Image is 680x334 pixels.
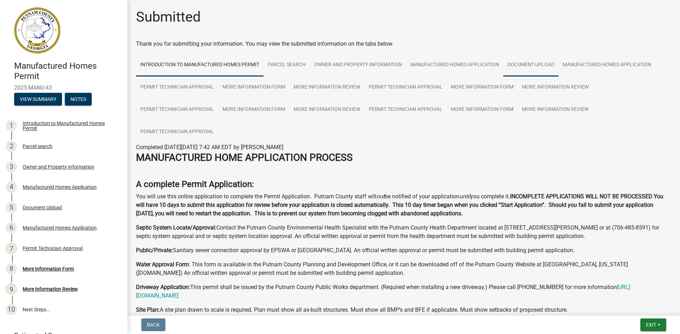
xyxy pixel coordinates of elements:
[518,76,593,99] a: More Information Review
[65,97,92,102] wm-modal-confirm: Notes
[518,98,593,121] a: More Information Review
[136,9,201,26] h1: Submitted
[218,76,289,99] a: More Information Form
[14,97,62,102] wm-modal-confirm: Summary
[646,322,656,328] span: Exit
[640,318,666,331] button: Exit
[364,98,447,121] a: Permit Technician Approval
[136,283,671,300] p: This permit shall be issued by the Putnam County Public Works department. (Required when installi...
[447,76,518,99] a: More Information Form
[136,224,216,231] strong: Septic System Locate/Approval:
[289,98,364,121] a: More Information Review
[23,185,97,189] div: Manufactured Homes Application
[136,76,218,99] a: Permit Technician Approval
[459,193,470,200] i: until
[218,98,289,121] a: More Information Form
[136,121,218,143] a: Permit Technician Approval
[136,284,190,290] strong: Driveway Application:
[6,141,17,152] div: 2
[136,144,283,151] span: Completed [DATE][DATE] 7:42 AM EDT by [PERSON_NAME]
[6,304,17,315] div: 10
[176,261,189,268] strong: Form
[6,283,17,295] div: 9
[559,54,656,77] a: Manufactured Homes Application
[23,246,83,251] div: Permit Technician Approval
[136,306,671,314] p: A site plan drawn to scale is required. Plan must show all as-built structures. Must show all BMP...
[136,246,671,255] p: Sanitary sewer connection approval by EPSWA or [GEOGRAPHIC_DATA]. An official written approval or...
[23,144,52,149] div: Parcel search
[23,266,74,271] div: More Information Form
[136,306,160,313] strong: Site Plan:
[136,193,663,217] strong: You will have 10 days to submit this application for review before your application is closed aut...
[23,121,116,131] div: Introduction to Manufactured Homes Permit
[136,223,671,240] p: Contact the Putnam County Environmental Health Specialist with the Putnam County Health Departmen...
[136,192,671,218] p: You will use this online application to complete the Permit Application. Putnam County staff will...
[6,243,17,254] div: 7
[289,76,364,99] a: More Information Review
[23,225,97,230] div: Manufactured Homes Application
[136,247,173,254] strong: Public/Private:
[6,202,17,213] div: 5
[14,7,60,53] img: Putnam County, Georgia
[23,205,62,210] div: Document Upload
[141,318,165,331] button: Back
[23,164,94,169] div: Owner and Property Information
[510,193,652,200] strong: INCOMPLETE APPLICATIONS WILL NOT BE PROCESSED
[14,84,113,91] span: 2025-MANU-43
[263,54,310,77] a: Parcel search
[136,152,353,163] strong: MANUFACTURED HOME APPLICATION PROCESS
[23,287,78,291] div: More Information Review
[447,98,518,121] a: More Information Form
[147,322,160,328] span: Back
[136,98,218,121] a: Permit Technician Approval
[364,76,447,99] a: Permit Technician Approval
[406,54,503,77] a: Manufactured Homes Application
[136,40,671,48] div: Thank you for submitting your information. You may view the submitted information on the tabs below.
[136,260,671,277] p: : This form is available in the Putnam County Planning and Development Office, or it can be downl...
[136,179,254,189] strong: A complete Permit Application:
[6,161,17,172] div: 3
[6,263,17,274] div: 8
[503,54,559,77] a: Document Upload
[136,261,174,268] strong: Water Approval
[6,120,17,131] div: 1
[136,54,263,77] a: Introduction to Manufactured Homes Permit
[6,222,17,233] div: 6
[14,93,62,106] button: View Summary
[376,193,385,200] i: not
[310,54,406,77] a: Owner and Property Information
[6,181,17,193] div: 4
[65,93,92,106] button: Notes
[14,61,122,81] h4: Manufactured Homes Permit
